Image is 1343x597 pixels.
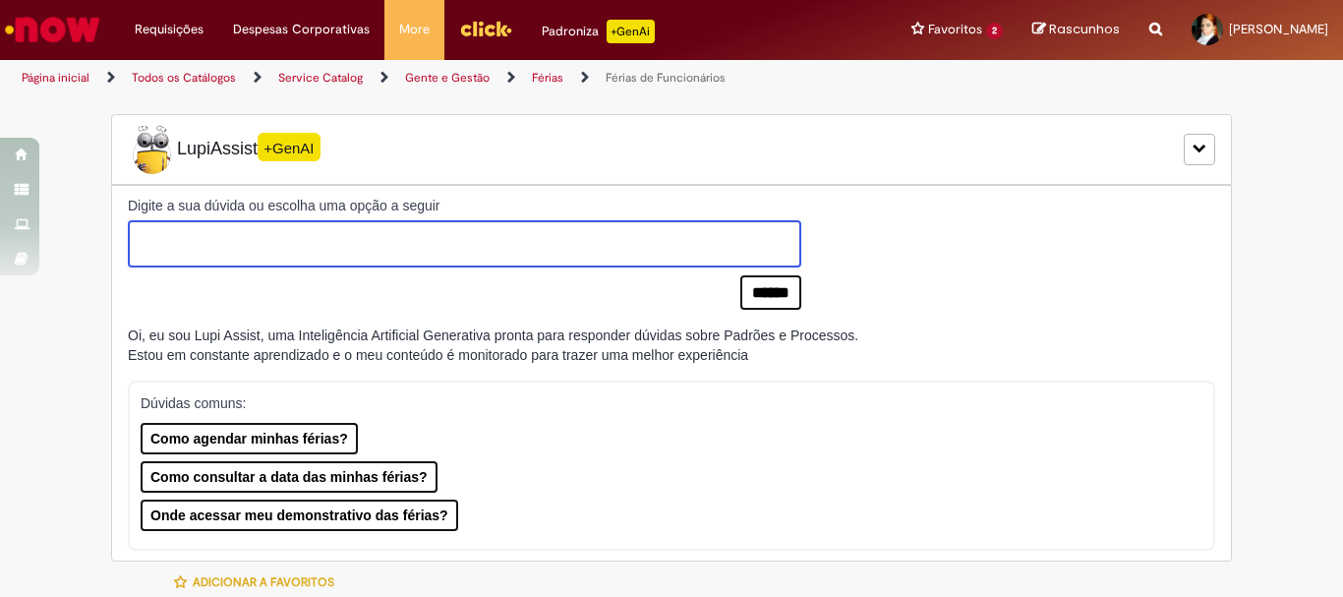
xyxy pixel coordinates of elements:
[15,60,881,96] ul: Trilhas de página
[459,14,512,43] img: click_logo_yellow_360x200.png
[22,70,89,86] a: Página inicial
[111,114,1232,185] div: LupiLupiAssist+GenAI
[606,70,726,86] a: Férias de Funcionários
[141,461,438,493] button: Como consultar a data das minhas férias?
[141,393,1187,413] p: Dúvidas comuns:
[399,20,430,39] span: More
[542,20,655,43] div: Padroniza
[128,125,321,174] span: LupiAssist
[278,70,363,86] a: Service Catalog
[141,500,458,531] button: Onde acessar meu demonstrativo das férias?
[405,70,490,86] a: Gente e Gestão
[986,23,1003,39] span: 2
[607,20,655,43] p: +GenAi
[1229,21,1328,37] span: [PERSON_NAME]
[532,70,563,86] a: Férias
[233,20,370,39] span: Despesas Corporativas
[1032,21,1120,39] a: Rascunhos
[141,423,358,454] button: Como agendar minhas férias?
[128,326,858,365] div: Oi, eu sou Lupi Assist, uma Inteligência Artificial Generativa pronta para responder dúvidas sobr...
[258,133,321,161] span: +GenAI
[928,20,982,39] span: Favoritos
[2,10,103,49] img: ServiceNow
[128,125,177,174] img: Lupi
[1049,20,1120,38] span: Rascunhos
[135,20,204,39] span: Requisições
[128,196,801,215] label: Digite a sua dúvida ou escolha uma opção a seguir
[132,70,236,86] a: Todos os Catálogos
[193,574,334,590] span: Adicionar a Favoritos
